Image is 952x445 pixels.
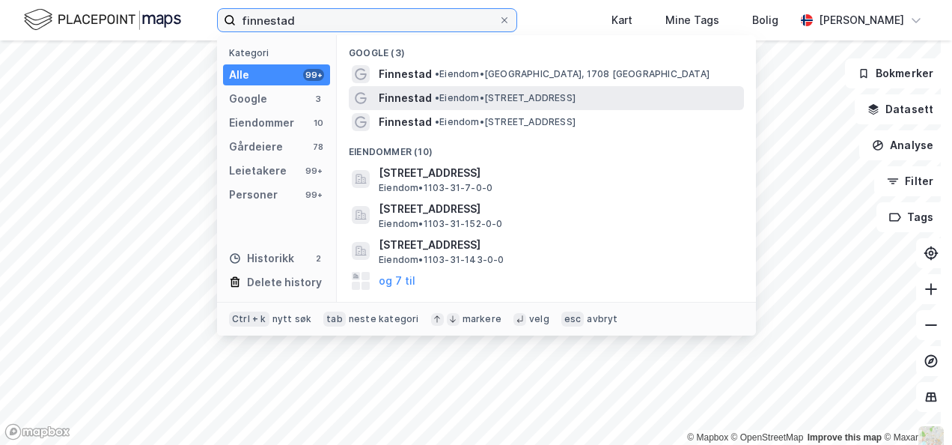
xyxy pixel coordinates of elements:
div: 10 [312,117,324,129]
button: Filter [874,166,946,196]
span: [STREET_ADDRESS] [379,236,738,254]
div: 2 [312,252,324,264]
span: Eiendom • 1103-31-143-0-0 [379,254,504,266]
button: og 7 til [379,272,415,290]
a: Mapbox [687,432,728,443]
button: Tags [876,202,946,232]
span: • [435,92,439,103]
span: Eiendom • [STREET_ADDRESS] [435,116,576,128]
div: Alle [229,66,249,84]
div: Kontrollprogram for chat [877,373,952,445]
span: Finnestad [379,89,432,107]
div: esc [561,312,585,327]
span: • [435,68,439,79]
div: Kategori [229,47,330,58]
iframe: Chat Widget [877,373,952,445]
div: Ctrl + k [229,312,269,327]
div: markere [463,313,501,325]
a: OpenStreetMap [731,432,804,443]
button: Datasett [855,94,946,124]
div: Kart [611,11,632,29]
span: Finnestad [379,113,432,131]
div: 3 [312,93,324,105]
div: Historikk [229,249,294,267]
span: • [435,116,439,127]
span: [STREET_ADDRESS] [379,200,738,218]
input: Søk på adresse, matrikkel, gårdeiere, leietakere eller personer [236,9,498,31]
div: avbryt [587,313,617,325]
div: tab [323,312,346,327]
div: Eiendommer (10) [337,134,756,161]
a: Improve this map [808,432,882,443]
div: Google (3) [337,35,756,62]
div: velg [529,313,549,325]
a: Mapbox homepage [4,423,70,441]
span: Eiendom • 1103-31-7-0-0 [379,182,492,194]
div: 99+ [303,69,324,81]
div: [PERSON_NAME] [819,11,904,29]
div: nytt søk [272,313,312,325]
div: 78 [312,141,324,153]
span: Finnestad [379,65,432,83]
span: Eiendom • [STREET_ADDRESS] [435,92,576,104]
span: Eiendom • 1103-31-152-0-0 [379,218,503,230]
span: [STREET_ADDRESS] [379,164,738,182]
div: Leietakere [229,162,287,180]
span: Eiendom • [GEOGRAPHIC_DATA], 1708 [GEOGRAPHIC_DATA] [435,68,710,80]
div: Mine Tags [665,11,719,29]
button: Analyse [859,130,946,160]
button: Bokmerker [845,58,946,88]
div: Delete history [247,273,322,291]
img: logo.f888ab2527a4732fd821a326f86c7f29.svg [24,7,181,33]
div: Gårdeiere (78) [337,293,756,320]
div: neste kategori [349,313,419,325]
div: Eiendommer [229,114,294,132]
div: 99+ [303,165,324,177]
div: 99+ [303,189,324,201]
div: Gårdeiere [229,138,283,156]
div: Google [229,90,267,108]
div: Personer [229,186,278,204]
div: Bolig [752,11,778,29]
